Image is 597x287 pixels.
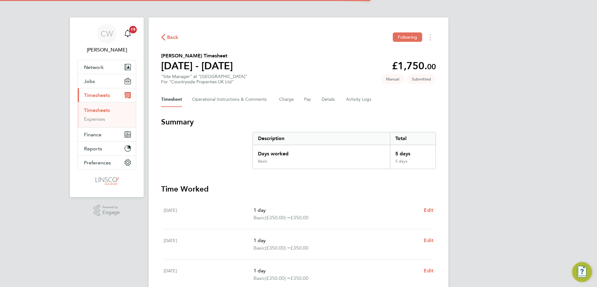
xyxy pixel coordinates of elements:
[254,237,419,244] p: 1 day
[253,132,436,169] div: Summary
[161,79,247,85] div: For "Countryside Properties UK Ltd"
[78,74,136,88] button: Jobs
[258,159,267,164] div: Basic
[84,132,101,138] span: Finance
[427,62,436,71] span: 00
[161,184,436,194] h3: Time Worked
[121,24,134,44] a: 19
[84,64,104,70] span: Network
[424,267,433,275] a: Edit
[407,74,436,84] span: This timesheet is Submitted.
[164,207,254,221] div: [DATE]
[253,145,390,159] div: Days worked
[161,117,436,127] h3: Summary
[346,92,372,107] button: Activity Logs
[161,92,182,107] button: Timesheet
[78,102,136,127] div: Timesheets
[84,107,110,113] a: Timesheets
[78,142,136,155] button: Reports
[84,116,105,122] a: Expenses
[161,60,233,72] h1: [DATE] - [DATE]
[424,207,433,213] span: Edit
[78,60,136,74] button: Network
[290,275,308,281] span: £350.00
[77,46,136,54] span: Chloe Whittall
[424,237,433,244] a: Edit
[101,30,113,38] span: CW
[167,34,179,41] span: Back
[161,33,179,41] button: Back
[161,52,233,60] h2: [PERSON_NAME] Timesheet
[279,92,294,107] button: Charge
[265,245,290,251] span: (£350.00) =
[164,267,254,282] div: [DATE]
[290,245,308,251] span: £350.00
[390,132,436,145] div: Total
[253,132,390,145] div: Description
[424,237,433,243] span: Edit
[425,32,436,42] button: Timesheets Menu
[254,207,419,214] p: 1 day
[102,210,120,215] span: Engage
[164,237,254,252] div: [DATE]
[94,176,120,186] img: linsco-logo-retina.png
[381,74,404,84] span: This timesheet was manually created.
[254,214,265,221] span: Basic
[78,88,136,102] button: Timesheets
[254,267,419,275] p: 1 day
[265,275,290,281] span: (£350.00) =
[77,24,136,54] a: CW[PERSON_NAME]
[265,215,290,221] span: (£350.00) =
[572,262,592,282] button: Engage Resource Center
[78,128,136,141] button: Finance
[78,156,136,169] button: Preferences
[424,207,433,214] a: Edit
[161,74,247,85] div: "Site Manager" at "[GEOGRAPHIC_DATA]"
[254,275,265,282] span: Basic
[398,34,417,40] span: Following
[84,92,110,98] span: Timesheets
[254,244,265,252] span: Basic
[392,60,436,72] app-decimal: £1,750.
[304,92,312,107] button: Pay
[393,32,422,42] button: Following
[84,78,95,84] span: Jobs
[129,26,137,33] span: 19
[290,215,308,221] span: £350.00
[390,145,436,159] div: 5 days
[102,205,120,210] span: Powered by
[77,176,136,186] a: Go to home page
[192,92,269,107] button: Operational Instructions & Comments
[70,17,144,197] nav: Main navigation
[94,205,120,216] a: Powered byEngage
[84,160,111,166] span: Preferences
[84,146,102,152] span: Reports
[322,92,336,107] button: Details
[390,159,436,169] div: 5 days
[424,268,433,274] span: Edit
